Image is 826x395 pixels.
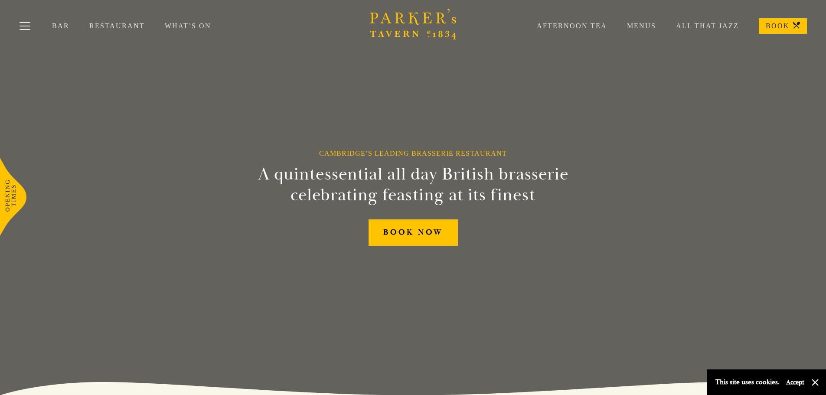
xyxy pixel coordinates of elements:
button: Close and accept [811,378,819,387]
h1: Cambridge’s Leading Brasserie Restaurant [319,149,507,157]
h2: A quintessential all day British brasserie celebrating feasting at its finest [215,164,611,206]
p: This site uses cookies. [715,376,780,388]
a: BOOK NOW [369,219,458,246]
button: Accept [786,378,804,386]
